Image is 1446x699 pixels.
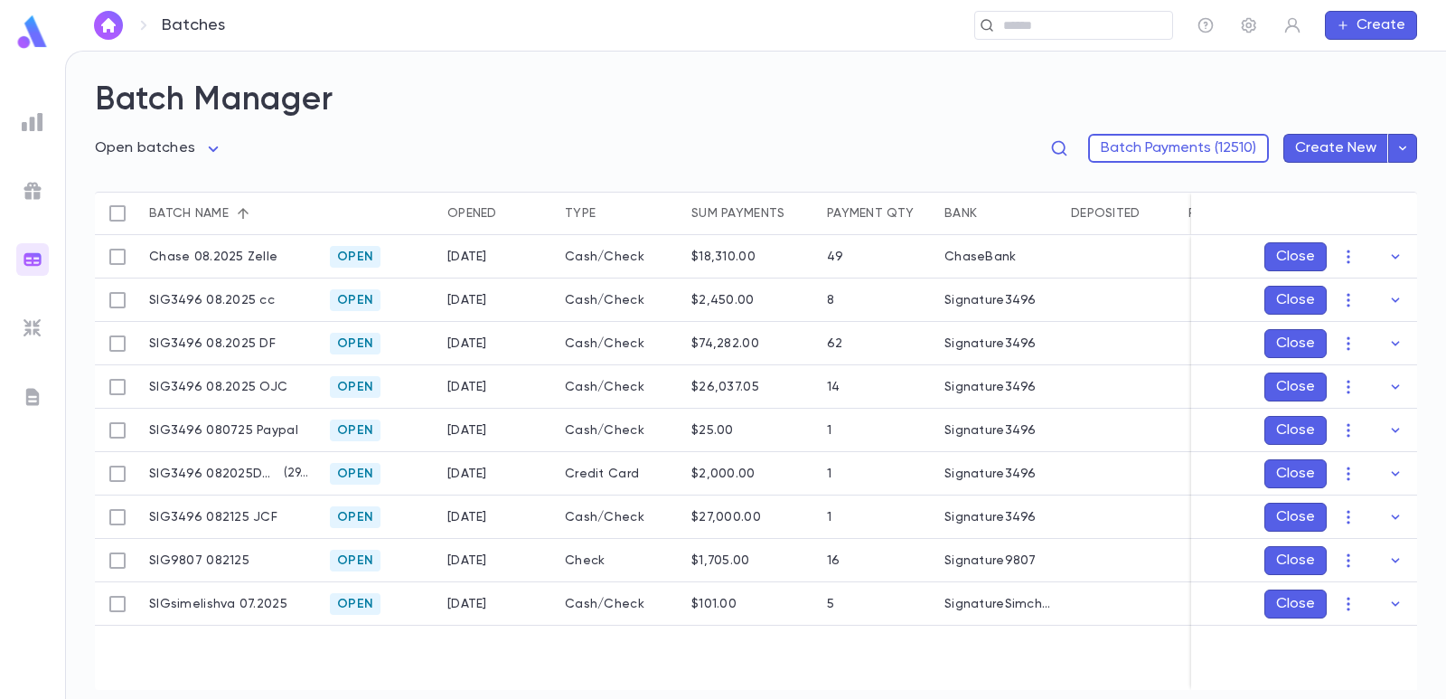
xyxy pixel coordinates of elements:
[1264,503,1327,532] button: Close
[447,510,487,524] div: 8/20/2025
[691,510,761,524] div: $27,000.00
[447,553,487,568] div: 8/21/2025
[1188,192,1258,235] div: Recorded
[1264,546,1327,575] button: Close
[447,293,487,307] div: 7/31/2025
[22,249,43,270] img: batches_gradient.0a22e14384a92aa4cd678275c0c39cc4.svg
[330,293,380,307] span: Open
[556,365,682,409] div: Cash/Check
[691,192,784,235] div: Sum payments
[1179,192,1297,235] div: Recorded
[827,510,831,524] div: 1
[330,597,380,611] span: Open
[447,192,497,235] div: Opened
[1264,242,1327,271] button: Close
[565,192,596,235] div: Type
[556,496,682,539] div: Cash/Check
[944,553,1037,568] div: Signature9807
[14,14,51,50] img: logo
[447,423,487,438] div: 8/7/2025
[944,380,1037,394] div: Signature3496
[1264,373,1327,401] button: Close
[22,180,43,202] img: campaigns_grey.99e729a5f7ee94e3726e6486bddda8f1.svg
[438,192,556,235] div: Opened
[229,199,258,228] button: Sort
[447,336,487,351] div: 8/1/2025
[162,15,225,35] p: Batches
[1264,286,1327,315] button: Close
[556,409,682,452] div: Cash/Check
[691,423,734,438] div: $25.00
[330,510,380,524] span: Open
[330,423,380,438] span: Open
[944,510,1037,524] div: Signature3496
[944,467,1037,481] div: Signature3496
[556,235,682,279] div: Cash/Check
[556,192,682,235] div: Type
[827,467,831,481] div: 1
[149,336,276,351] p: SIG3496 08.2025 DF
[556,539,682,582] div: Check
[827,192,914,235] div: Payment qty
[98,18,119,33] img: home_white.a664292cf8c1dea59945f0da9f25487c.svg
[691,336,759,351] div: $74,282.00
[149,192,229,235] div: Batch name
[556,322,682,365] div: Cash/Check
[95,141,195,156] span: Open batches
[149,597,287,611] p: SIGsimelishva 07.2025
[149,250,277,264] p: Chase 08.2025 Zelle
[556,582,682,626] div: Cash/Check
[944,192,977,235] div: Bank
[691,597,737,611] div: $101.00
[691,467,756,481] div: $2,000.00
[556,452,682,496] div: Credit Card
[1264,329,1327,358] button: Close
[140,192,321,235] div: Batch name
[827,336,843,351] div: 62
[330,467,380,481] span: Open
[149,423,298,438] p: SIG3496 080725 Paypal
[944,597,1053,611] div: SignatureSimchasElisheva
[447,380,487,394] div: 8/1/2025
[149,467,277,481] p: SIG3496 082025DMFcc
[944,293,1037,307] div: Signature3496
[330,553,380,568] span: Open
[1264,416,1327,445] button: Close
[330,336,380,351] span: Open
[827,380,840,394] div: 14
[22,111,43,133] img: reports_grey.c525e4749d1bce6a11f5fe2a8de1b229.svg
[1264,590,1327,619] button: Close
[1088,134,1269,163] button: Batch Payments (12510)
[149,293,275,307] p: SIG3496 08.2025 cc
[1264,459,1327,488] button: Close
[827,597,834,611] div: 5
[277,465,312,483] p: ( 2935 )
[1283,134,1388,163] button: Create New
[95,80,1417,120] h2: Batch Manager
[944,336,1037,351] div: Signature3496
[827,553,840,568] div: 16
[818,192,935,235] div: Payment qty
[447,597,487,611] div: 7/21/2025
[447,467,487,481] div: 8/20/2025
[22,386,43,408] img: letters_grey.7941b92b52307dd3b8a917253454ce1c.svg
[22,317,43,339] img: imports_grey.530a8a0e642e233f2baf0ef88e8c9fcb.svg
[944,423,1037,438] div: Signature3496
[691,380,759,394] div: $26,037.05
[935,192,1062,235] div: Bank
[827,423,831,438] div: 1
[682,192,818,235] div: Sum payments
[944,250,1017,264] div: ChaseBank
[1071,192,1141,235] div: Deposited
[330,380,380,394] span: Open
[827,250,844,264] div: 49
[447,250,487,264] div: 8/1/2025
[691,553,750,568] div: $1,705.00
[149,380,287,394] p: SIG3496 08.2025 OJC
[556,279,682,322] div: Cash/Check
[1325,11,1417,40] button: Create
[691,293,755,307] div: $2,450.00
[330,250,380,264] span: Open
[827,293,834,307] div: 8
[1062,192,1179,235] div: Deposited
